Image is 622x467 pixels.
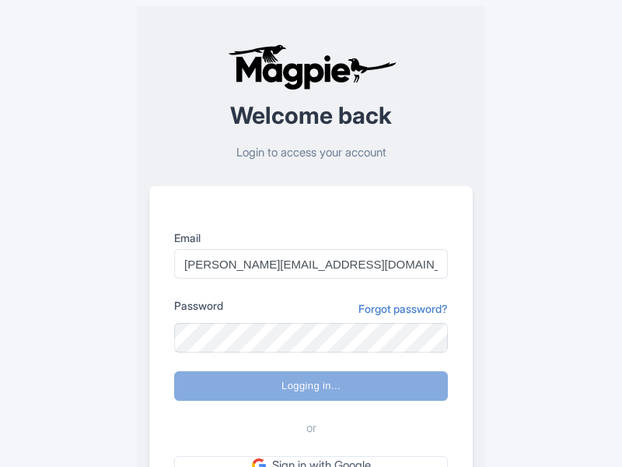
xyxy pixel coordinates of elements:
img: logo-ab69f6fb50320c5b225c76a69d11143b.png [224,44,399,90]
h2: Welcome back [149,103,473,128]
span: or [306,420,316,437]
a: Forgot password? [358,300,448,317]
p: Login to access your account [149,144,473,162]
input: Logging in... [174,371,448,401]
label: Email [174,230,448,246]
input: you@example.com [174,249,448,279]
label: Password [174,297,223,314]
